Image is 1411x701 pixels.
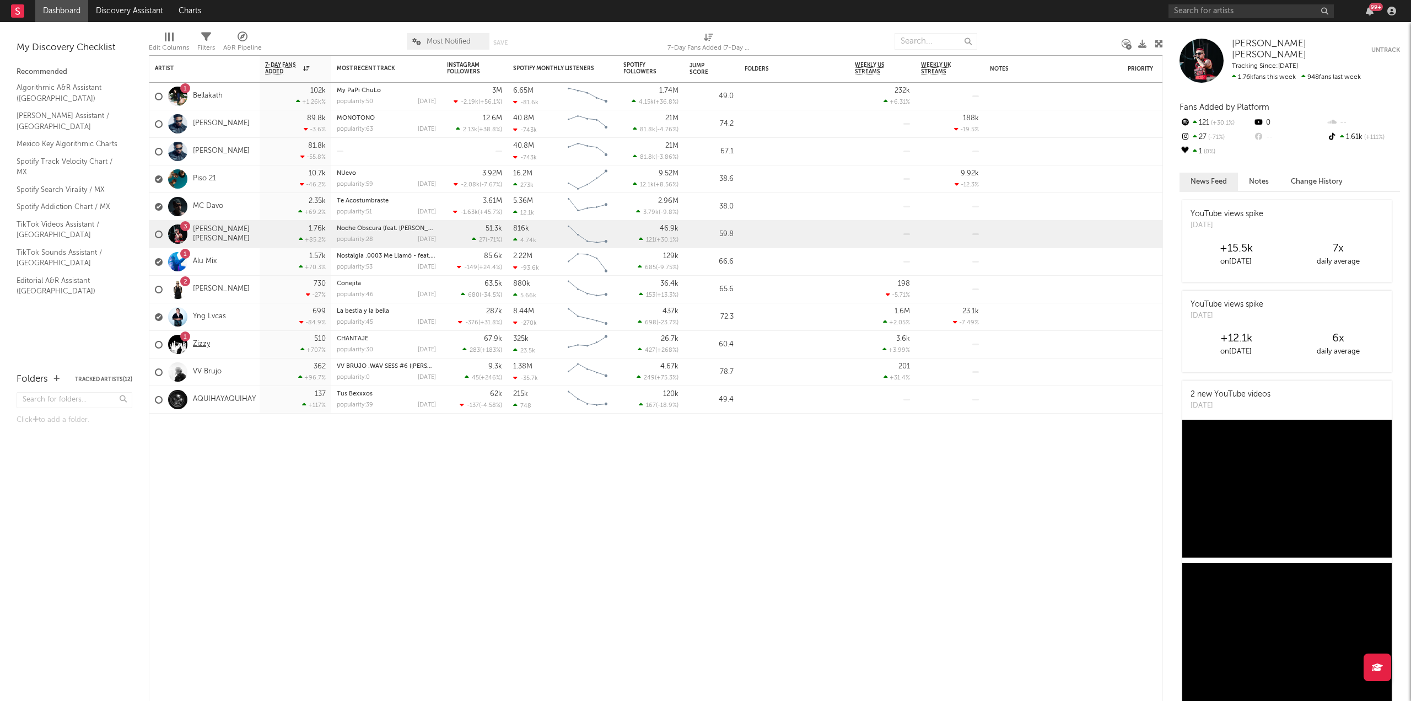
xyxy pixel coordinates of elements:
[418,292,436,298] div: [DATE]
[563,193,612,221] svg: Chart title
[1191,299,1263,311] div: YouTube views spike
[1287,242,1389,255] div: 7 x
[17,41,132,55] div: My Discovery Checklist
[1232,74,1296,81] span: 1.76k fans this week
[513,308,534,315] div: 8.44M
[1232,63,1298,69] span: Tracking Since: [DATE]
[461,291,502,298] div: ( )
[690,90,734,103] div: 49.0
[963,115,979,122] div: 188k
[447,62,486,75] div: Instagram Followers
[640,154,655,160] span: 81.8k
[300,181,326,188] div: -46.2 %
[193,367,222,377] a: VV Brujo
[314,363,326,370] div: 362
[418,347,436,353] div: [DATE]
[1185,345,1287,358] div: on [DATE]
[1191,311,1263,322] div: [DATE]
[690,283,734,296] div: 65.6
[646,237,655,243] span: 121
[17,201,121,213] a: Spotify Addiction Chart / MX
[464,265,477,271] span: -149
[563,303,612,331] svg: Chart title
[1209,120,1235,126] span: +30.1 %
[337,226,528,232] a: Noche Obscura (feat. [PERSON_NAME], [PERSON_NAME] Producer)
[483,115,502,122] div: 12.6M
[337,198,389,204] a: Te Acostumbraste
[337,308,436,314] div: La bestia y la bella
[1180,130,1253,145] div: 27
[479,127,500,133] span: +38.8 %
[461,99,478,105] span: -2.19k
[1232,39,1306,60] span: [PERSON_NAME] [PERSON_NAME]
[480,210,500,216] span: +45.7 %
[223,28,262,60] div: A&R Pipeline
[337,336,368,342] a: CHANTAJE
[1287,332,1389,345] div: 6 x
[1287,345,1389,358] div: daily average
[1280,173,1354,191] button: Change History
[488,363,502,370] div: 9.3k
[309,170,326,177] div: 10.7k
[418,237,436,243] div: [DATE]
[484,253,502,260] div: 85.6k
[640,127,655,133] span: 81.8k
[337,88,381,94] a: My PaPi ChuLo
[658,320,677,326] span: -23.7 %
[300,346,326,354] div: +707 %
[1232,74,1361,81] span: 948 fans last week
[1366,7,1374,15] button: 99+
[690,200,734,213] div: 38.0
[479,237,486,243] span: 27
[480,320,500,326] span: +31.8 %
[17,414,132,427] div: Click to add a folder.
[1202,149,1215,155] span: 0 %
[337,170,356,176] a: NUevo
[418,99,436,105] div: [DATE]
[337,115,436,121] div: MONÓTONO
[465,374,502,381] div: ( )
[193,92,223,101] a: Bellakath
[308,142,326,149] div: 81.8k
[299,319,326,326] div: -84.9 %
[513,170,532,177] div: 16.2M
[337,126,373,132] div: popularity: 63
[484,335,502,343] div: 67.9k
[427,38,471,45] span: Most Notified
[479,265,500,271] span: +24.4 %
[659,170,678,177] div: 9.52M
[17,110,121,132] a: [PERSON_NAME] Assistant / [GEOGRAPHIC_DATA]
[197,28,215,60] div: Filters
[883,319,910,326] div: +2.05 %
[149,28,189,60] div: Edit Columns
[1253,130,1326,145] div: --
[1238,173,1280,191] button: Notes
[193,285,250,294] a: [PERSON_NAME]
[486,225,502,232] div: 51.3k
[193,147,250,156] a: [PERSON_NAME]
[690,62,717,76] div: Jump Score
[17,82,121,104] a: Algorithmic A&R Assistant ([GEOGRAPHIC_DATA])
[886,291,910,298] div: -5.71 %
[483,197,502,205] div: 3.61M
[657,127,677,133] span: -4.76 %
[418,181,436,188] div: [DATE]
[513,280,530,287] div: 880k
[193,119,250,129] a: [PERSON_NAME]
[314,280,326,287] div: 730
[337,281,436,287] div: Conejita
[337,226,436,232] div: Noche Obscura (feat. Nayar, Riko Mix, Alberto Producer)
[690,255,734,269] div: 66.6
[1232,39,1371,61] a: [PERSON_NAME] [PERSON_NAME]
[418,374,436,381] div: [DATE]
[513,197,533,205] div: 5.36M
[638,319,678,326] div: ( )
[513,126,537,133] div: -743k
[1191,208,1263,220] div: YouTube views spike
[337,209,372,215] div: popularity: 51
[337,363,461,370] a: VV BRUJO .WAV SESS #6 ([PERSON_NAME])
[197,41,215,55] div: Filters
[337,264,373,270] div: popularity: 53
[482,347,500,354] span: +183 %
[563,221,612,248] svg: Chart title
